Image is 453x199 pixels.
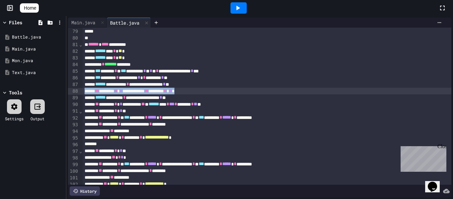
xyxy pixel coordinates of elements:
div: Files [9,19,22,26]
div: Add Outline Template [3,74,450,80]
div: 91 [68,108,79,115]
div: 97 [68,148,79,155]
div: Chat with us now!Close [3,3,46,42]
div: Rename [3,39,450,45]
div: Newspaper [3,98,450,104]
div: Delete [3,50,450,56]
div: 96 [68,142,79,148]
div: Main.java [68,19,98,26]
div: 100 [68,168,79,175]
div: 83 [68,55,79,61]
div: 86 [68,75,79,81]
div: 79 [68,28,79,35]
div: Search for Source [3,80,450,86]
div: 93 [68,122,79,128]
div: SAVE [3,189,450,195]
div: Delete [3,21,450,27]
div: Move To ... [3,15,450,21]
div: Settings [5,116,24,122]
span: Fold line [79,149,82,154]
div: 84 [68,61,79,68]
div: Options [3,27,450,33]
div: 81 [68,42,79,48]
div: 87 [68,81,79,88]
div: New source [3,183,450,189]
div: Main.java [68,18,107,28]
iframe: chat widget [398,144,446,172]
div: Tools [9,89,22,96]
div: Sign out [3,33,450,39]
div: History [70,186,100,196]
div: Battle.java [107,18,151,28]
div: 85 [68,68,79,75]
div: TODO: put dlg title [3,116,450,122]
div: 101 [68,175,79,181]
div: CANCEL [3,171,450,177]
div: 102 [68,181,79,188]
div: Battle.java [12,34,64,41]
a: Home [20,3,39,13]
div: Visual Art [3,110,450,116]
div: Text.java [12,69,64,76]
div: Magazine [3,92,450,98]
div: CANCEL [3,129,450,135]
span: Fold line [79,109,82,114]
div: Move To ... [3,45,450,50]
span: Fold line [79,42,82,47]
div: 82 [68,48,79,55]
div: Sort New > Old [3,9,450,15]
div: MOVE [3,177,450,183]
div: 89 [68,95,79,101]
div: Home [3,165,450,171]
div: Rename Outline [3,56,450,62]
div: 90 [68,101,79,108]
div: 92 [68,115,79,122]
div: Battle.java [107,19,143,26]
div: Output [31,116,44,122]
div: Sort A > Z [3,3,450,9]
div: Print [3,68,450,74]
div: Move to ... [3,159,450,165]
div: Television/Radio [3,104,450,110]
div: Download [3,62,450,68]
div: ??? [3,135,450,141]
div: 98 [68,155,79,161]
div: Mon.java [12,57,64,64]
div: 80 [68,35,79,42]
div: SAVE AND GO HOME [3,147,450,153]
div: 95 [68,135,79,142]
div: 88 [68,88,79,95]
div: DELETE [3,153,450,159]
iframe: chat widget [425,172,446,192]
div: 94 [68,128,79,135]
div: This outline has no content. Would you like to delete it? [3,141,450,147]
div: Journal [3,86,450,92]
div: 99 [68,161,79,168]
span: Home [24,5,36,11]
div: Main.java [12,46,64,52]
